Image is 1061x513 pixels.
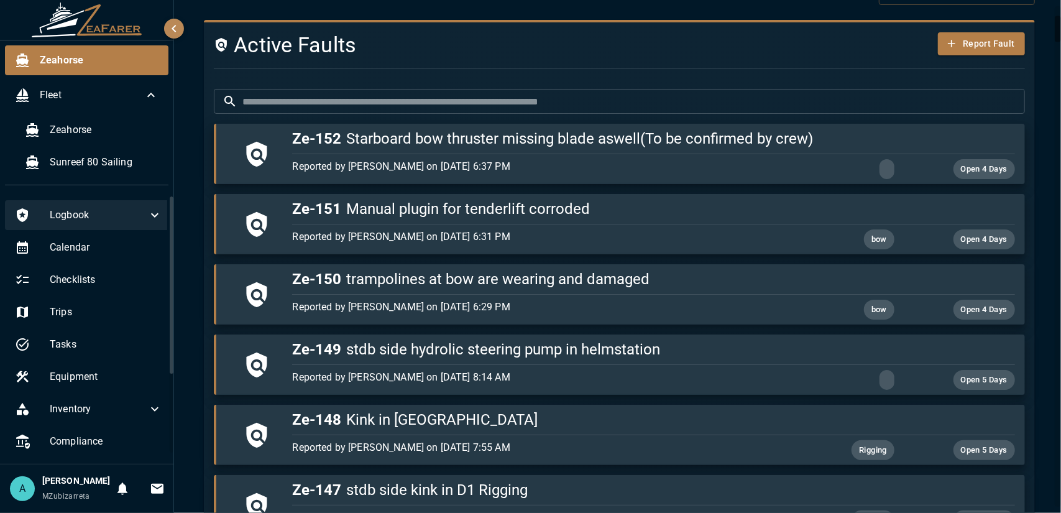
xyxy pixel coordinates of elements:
[292,199,1014,219] h5: Manual plugin for tenderlift corroded
[31,2,143,37] img: ZeaFarer Logo
[292,129,1014,149] h5: Starboard bow thruster missing blade aswell(To be confirmed by crew)
[50,434,162,449] span: Compliance
[40,53,158,68] span: Zeahorse
[864,303,894,317] span: bow
[292,370,774,385] p: Reported by [PERSON_NAME] on [DATE] 8:14 AM
[953,443,1015,458] span: Open 5 Days
[5,80,168,110] div: Fleet
[852,443,894,458] span: Rigging
[5,200,172,230] div: Logbook
[292,480,1014,500] h5: stdb side kink in D1 Rigging
[110,476,135,501] button: Notifications
[292,269,1014,289] h5: trampolines at bow are wearing and damaged
[50,369,162,384] span: Equipment
[5,362,172,392] div: Equipment
[214,194,1025,254] button: Ze-151Manual plugin for tenderlift corrodedReported by [PERSON_NAME] on [DATE] 6:31 PMbowOpen 4 Days
[292,270,341,288] span: Ze-150
[5,45,168,75] div: Zeahorse
[50,337,162,352] span: Tasks
[15,115,168,145] div: Zeahorse
[5,297,172,327] div: Trips
[214,124,1025,184] button: Ze-152Starboard bow thruster missing blade aswell(To be confirmed by crew)Reported by [PERSON_NAM...
[292,159,774,174] p: Reported by [PERSON_NAME] on [DATE] 6:37 PM
[50,122,158,137] span: Zeahorse
[145,476,170,501] button: Invitations
[864,233,894,247] span: bow
[5,330,172,359] div: Tasks
[953,162,1015,177] span: Open 4 Days
[292,200,341,218] span: Ze-151
[292,481,341,499] span: Ze-147
[10,476,35,501] div: A
[5,394,172,424] div: Inventory
[953,303,1015,317] span: Open 4 Days
[42,492,90,501] span: MZubizarreta
[214,335,1025,395] button: Ze-149stdb side hydrolic steering pump in helmstationReported by [PERSON_NAME] on [DATE] 8:14 AMO...
[292,340,1014,359] h5: stdb side hydrolic steering pump in helmstation
[5,233,172,262] div: Calendar
[50,402,147,417] span: Inventory
[953,233,1015,247] span: Open 4 Days
[292,440,774,455] p: Reported by [PERSON_NAME] on [DATE] 7:55 AM
[938,32,1025,55] button: Report Fault
[214,32,888,58] h4: Active Faults
[40,88,144,103] span: Fleet
[50,240,162,255] span: Calendar
[50,155,158,170] span: Sunreef 80 Sailing
[214,264,1025,325] button: Ze-150trampolines at bow are wearing and damagedReported by [PERSON_NAME] on [DATE] 6:29 PMbowOpe...
[5,427,172,456] div: Compliance
[50,305,162,320] span: Trips
[42,474,110,488] h6: [PERSON_NAME]
[15,147,168,177] div: Sunreef 80 Sailing
[214,405,1025,465] button: Ze-148Kink in [GEOGRAPHIC_DATA]Reported by [PERSON_NAME] on [DATE] 7:55 AMRiggingOpen 5 Days
[953,373,1015,387] span: Open 5 Days
[50,272,162,287] span: Checklists
[292,300,774,315] p: Reported by [PERSON_NAME] on [DATE] 6:29 PM
[292,410,1014,430] h5: Kink in [GEOGRAPHIC_DATA]
[292,341,341,358] span: Ze-149
[292,130,341,147] span: Ze-152
[5,265,172,295] div: Checklists
[292,411,341,428] span: Ze-148
[292,229,774,244] p: Reported by [PERSON_NAME] on [DATE] 6:31 PM
[50,208,147,223] span: Logbook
